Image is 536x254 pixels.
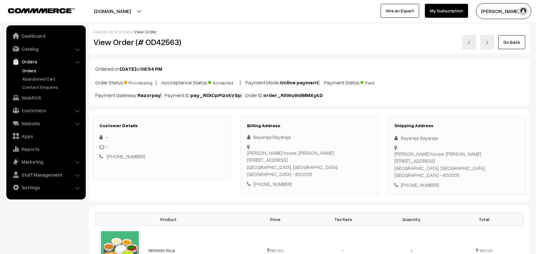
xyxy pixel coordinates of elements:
a: Go Back [498,35,525,49]
div: [PERSON_NAME] house, [PERSON_NAME][STREET_ADDRESS] [GEOGRAPHIC_DATA], [GEOGRAPHIC_DATA], [GEOGRAP... [394,150,519,179]
img: user [519,6,528,16]
a: Catalog [8,43,84,55]
a: 18thWith Rice [148,248,175,253]
a: Reports [8,143,84,155]
b: [DATE] [120,66,136,72]
div: [PHONE_NUMBER] [247,180,372,188]
div: - [99,134,224,141]
th: Total [446,213,523,226]
a: Contact Enquires [21,84,84,90]
b: order_RIiWu9IdMMXyAD [263,92,323,98]
button: [PERSON_NAME] s… [476,3,531,19]
a: Orders [21,67,84,74]
th: Product [96,213,241,226]
img: left-arrow.png [467,41,471,44]
a: orders [118,29,132,34]
h3: Customer Details [99,123,224,128]
span: Paid [360,78,392,86]
button: [DOMAIN_NAME] [72,3,153,19]
a: WebPOS [8,92,84,103]
a: Staff Management [8,169,84,180]
a: Apps [8,130,84,142]
a: Abandoned Cart [21,75,84,82]
th: Quantity [377,213,445,226]
a: Dashboard [93,29,117,34]
span: 190.00 [479,248,493,253]
span: Processing [124,78,156,86]
a: COMMMERCE [8,6,64,14]
span: 190.00 [267,248,283,253]
img: COMMMERCE [8,8,75,13]
th: Price [241,213,309,226]
span: View Order [134,29,157,34]
a: Hire an Expert [381,4,419,18]
a: Marketing [8,156,84,167]
h3: Billing Address [247,123,372,128]
a: Dashboard [8,30,84,42]
p: Ordered on at [95,65,523,73]
a: [PHONE_NUMBER] [107,153,145,159]
b: Online payment [280,79,318,86]
div: [PHONE_NUMBER] [394,181,519,189]
span: 1 [411,248,412,253]
a: Settings [8,182,84,193]
th: Tax Rate [309,213,377,226]
img: right-arrow.png [485,41,489,44]
b: Razorpay [137,92,161,98]
p: Payment Gateway: | Payment ID: | Order ID: [95,91,523,99]
h3: Shipping Address [394,123,519,128]
div: Illayaraja Illayaraja [394,134,519,142]
a: Customers [8,105,84,116]
div: Illayaraja Illayaraja [247,134,372,141]
a: My Subscription [425,4,468,18]
a: Website [8,118,84,129]
div: - [99,143,224,151]
a: Orders [8,56,84,67]
div: / / [93,28,525,35]
b: 08:54 PM [141,66,162,72]
b: pay_RIiXCpPIzxkVSp [191,92,241,98]
div: [PERSON_NAME] house, [PERSON_NAME][STREET_ADDRESS] [GEOGRAPHIC_DATA], [GEOGRAPHIC_DATA], [GEOGRAP... [247,149,372,178]
span: Accepted [208,78,240,86]
p: Order Status: | Accceptance Status: | Payment Mode: | Payment Status: [95,78,523,86]
h2: View Order (# OD42563) [93,37,231,47]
